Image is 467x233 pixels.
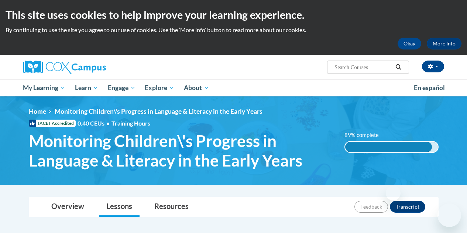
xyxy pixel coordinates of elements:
[184,83,209,92] span: About
[78,119,111,127] span: 0.40 CEUs
[106,120,110,127] span: •
[386,186,401,201] iframe: Close message
[147,197,196,217] a: Resources
[393,63,404,72] button: Search
[23,61,156,74] a: Cox Campus
[344,131,387,139] label: 89% complete
[29,131,333,170] span: Monitoring Children\'s Progress in Language & Literacy in the Early Years
[145,83,174,92] span: Explore
[29,120,76,127] span: IACET Accredited
[18,79,71,96] a: My Learning
[23,61,106,74] img: Cox Campus
[6,26,461,34] p: By continuing to use the site you agree to our use of cookies. Use the ‘More info’ button to read...
[29,107,46,115] a: Home
[334,63,393,72] input: Search Courses
[140,79,179,96] a: Explore
[414,84,445,92] span: En español
[6,7,461,22] h2: This site uses cookies to help improve your learning experience.
[55,107,262,115] span: Monitoring Children\'s Progress in Language & Literacy in the Early Years
[179,79,214,96] a: About
[422,61,444,72] button: Account Settings
[18,79,450,96] div: Main menu
[398,38,421,49] button: Okay
[111,120,150,127] span: Training Hours
[99,197,140,217] a: Lessons
[427,38,461,49] a: More Info
[75,83,98,92] span: Learn
[409,80,450,96] a: En español
[44,197,92,217] a: Overview
[437,203,461,227] iframe: Button to launch messaging window
[390,201,425,213] button: Transcript
[103,79,140,96] a: Engage
[108,83,135,92] span: Engage
[354,201,388,213] button: Feedback
[23,83,65,92] span: My Learning
[345,142,432,152] div: 94%
[70,79,103,96] a: Learn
